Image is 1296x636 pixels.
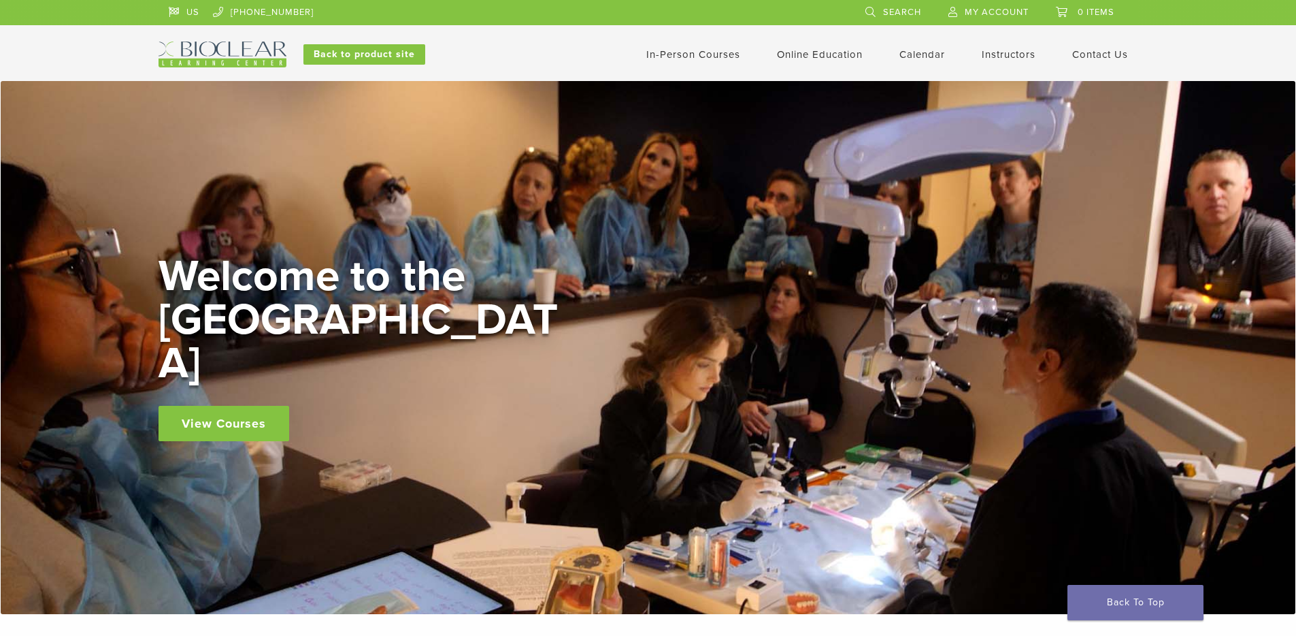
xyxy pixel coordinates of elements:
[1078,7,1114,18] span: 0 items
[159,42,286,67] img: Bioclear
[303,44,425,65] a: Back to product site
[1067,585,1203,620] a: Back To Top
[646,48,740,61] a: In-Person Courses
[982,48,1035,61] a: Instructors
[159,255,567,385] h2: Welcome to the [GEOGRAPHIC_DATA]
[899,48,945,61] a: Calendar
[965,7,1029,18] span: My Account
[777,48,863,61] a: Online Education
[883,7,921,18] span: Search
[1072,48,1128,61] a: Contact Us
[159,406,289,441] a: View Courses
